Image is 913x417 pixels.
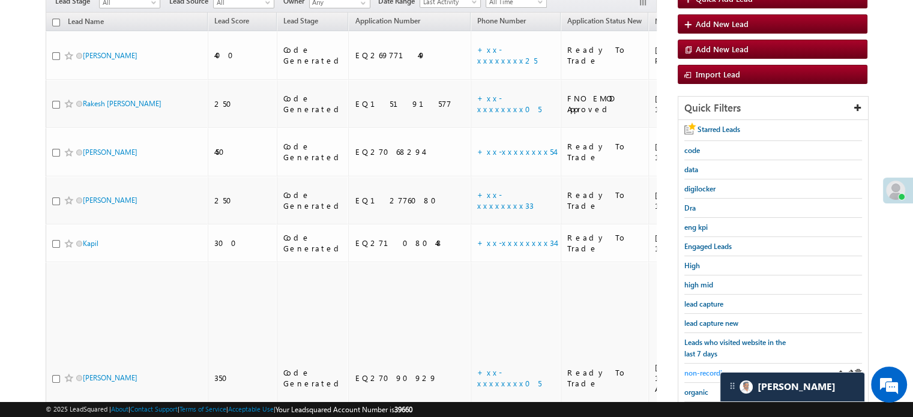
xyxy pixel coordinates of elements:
[684,338,786,358] span: Leads who visited website in the last 7 days
[283,16,318,25] span: Lead Stage
[20,63,50,79] img: d_60004797649_company_0_60004797649
[83,196,137,205] a: [PERSON_NAME]
[214,195,271,206] div: 250
[567,232,643,254] div: Ready To Trade
[567,190,643,211] div: Ready To Trade
[567,367,643,389] div: Ready To Trade
[720,372,865,402] div: carter-dragCarter[PERSON_NAME]
[355,373,465,383] div: EQ27090929
[696,44,749,54] span: Add New Lead
[567,141,643,163] div: Ready To Trade
[655,190,735,211] div: [DATE] 11:56 AM
[16,111,219,316] textarea: Type your message and hit 'Enter'
[649,14,713,30] a: Modified On (sorted descending)
[684,184,716,193] span: digilocker
[214,98,271,109] div: 250
[62,15,110,31] a: Lead Name
[214,146,271,157] div: 450
[394,405,412,414] span: 39660
[355,50,465,61] div: EQ26977149
[684,146,700,155] span: code
[684,280,713,289] span: high mid
[197,6,226,35] div: Minimize live chat window
[283,190,343,211] div: Code Generated
[214,238,271,248] div: 300
[684,203,696,212] span: Dra
[283,93,343,115] div: Code Generated
[477,367,541,388] a: +xx-xxxxxxxx05
[283,367,343,389] div: Code Generated
[111,405,128,413] a: About
[477,93,541,114] a: +xx-xxxxxxxx05
[684,319,738,328] span: lead capture new
[355,195,465,206] div: EQ12776080
[83,373,137,382] a: [PERSON_NAME]
[214,373,271,383] div: 350
[276,405,412,414] span: Your Leadsquared Account Number is
[277,14,324,30] a: Lead Stage
[477,44,537,65] a: +xx-xxxxxxxx25
[696,69,740,79] span: Import Lead
[567,44,643,66] div: Ready To Trade
[214,50,271,61] div: 400
[163,326,218,343] em: Start Chat
[283,141,343,163] div: Code Generated
[283,44,343,66] div: Code Generated
[355,98,465,109] div: EQ15191577
[567,16,642,25] span: Application Status New
[283,232,343,254] div: Code Generated
[728,381,737,391] img: carter-drag
[477,238,555,248] a: +xx-xxxxxxxx34
[740,380,753,394] img: Carter
[678,97,868,120] div: Quick Filters
[655,93,735,115] div: [DATE] 12:42 PM
[655,17,695,26] span: Modified On
[567,93,643,115] div: FNO EMOD Approved
[83,239,98,248] a: Kapil
[83,148,137,157] a: [PERSON_NAME]
[684,165,698,174] span: data
[477,16,526,25] span: Phone Number
[655,141,735,163] div: [DATE] 12:25 PM
[655,362,735,394] div: [DATE] 11:06 AM
[696,19,749,29] span: Add New Lead
[684,299,723,308] span: lead capture
[477,146,555,157] a: +xx-xxxxxxxx54
[684,368,731,377] span: non-recording
[684,261,700,270] span: High
[349,14,426,30] a: Application Number
[208,14,255,30] a: Lead Score
[684,388,708,397] span: organic
[214,16,249,25] span: Lead Score
[228,405,274,413] a: Acceptable Use
[355,16,420,25] span: Application Number
[52,19,60,26] input: Check all records
[758,381,836,392] span: Carter
[698,125,740,134] span: Starred Leads
[655,232,735,254] div: [DATE] 11:25 AM
[655,44,735,66] div: [DATE] 06:48 PM
[46,404,412,415] span: © 2025 LeadSquared | | | | |
[684,242,732,251] span: Engaged Leads
[83,51,137,60] a: [PERSON_NAME]
[130,405,178,413] a: Contact Support
[684,223,708,232] span: eng kpi
[179,405,226,413] a: Terms of Service
[62,63,202,79] div: Chat with us now
[561,14,648,30] a: Application Status New
[355,238,465,248] div: EQ27108048
[471,14,532,30] a: Phone Number
[83,99,161,108] a: Rakesh [PERSON_NAME]
[355,146,465,157] div: EQ27068294
[477,190,534,211] a: +xx-xxxxxxxx33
